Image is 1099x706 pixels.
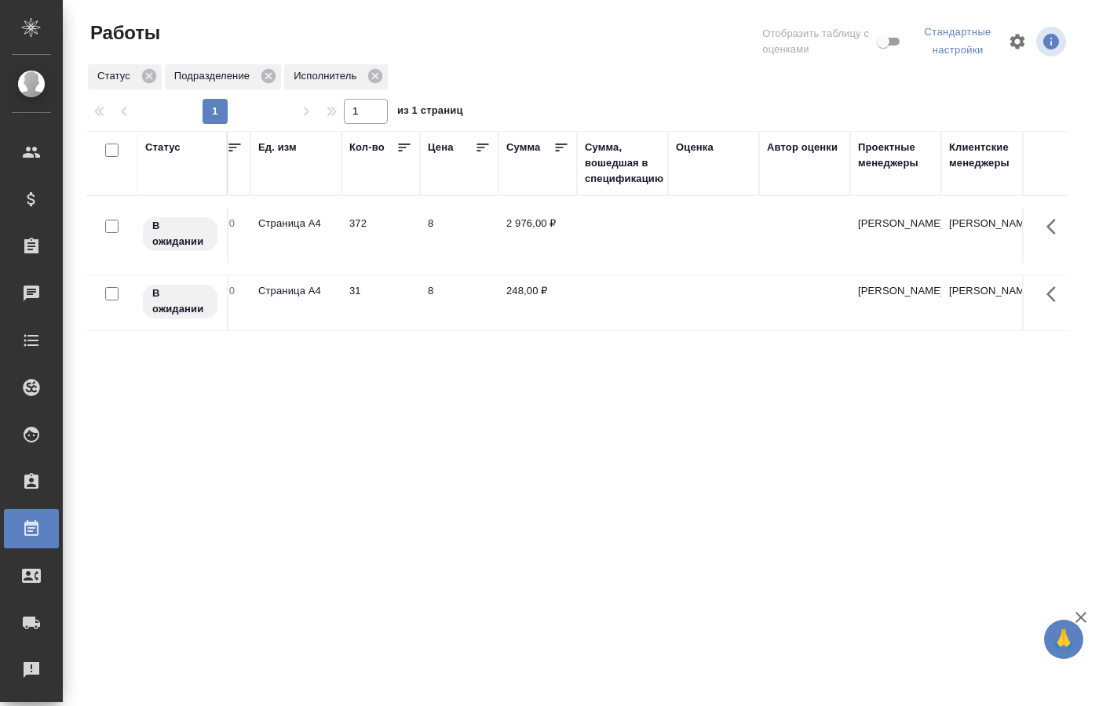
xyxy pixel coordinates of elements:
[258,140,297,155] div: Ед. изм
[420,208,498,263] td: 8
[294,68,362,84] p: Исполнитель
[858,140,933,171] div: Проектные менеджеры
[850,275,941,330] td: [PERSON_NAME]
[152,218,208,249] p: В ожидании
[420,275,498,330] td: 8
[762,26,874,57] span: Отобразить таблицу с оценками
[174,68,255,84] p: Подразделение
[767,140,838,155] div: Автор оценки
[1037,275,1075,313] button: Здесь прячутся важные кнопки
[349,140,385,155] div: Кол-во
[506,140,540,155] div: Сумма
[250,208,341,263] td: Страница А4
[284,64,388,89] div: Исполнитель
[88,64,162,89] div: Статус
[1044,620,1083,659] button: 🙏
[941,275,1032,330] td: [PERSON_NAME]
[498,208,577,263] td: 2 976,00 ₽
[1037,208,1075,246] button: Здесь прячутся важные кнопки
[498,275,577,330] td: 248,00 ₽
[917,20,999,63] div: split button
[97,68,136,84] p: Статус
[585,140,663,187] div: Сумма, вошедшая в спецификацию
[145,140,181,155] div: Статус
[152,286,208,317] p: В ожидании
[1050,623,1077,656] span: 🙏
[165,64,281,89] div: Подразделение
[999,23,1036,60] span: Настроить таблицу
[141,283,219,320] div: Исполнитель назначен, приступать к работе пока рано
[341,275,420,330] td: 31
[1036,27,1069,56] span: Посмотреть информацию
[676,140,714,155] div: Оценка
[397,101,463,124] span: из 1 страниц
[941,208,1032,263] td: [PERSON_NAME]
[250,275,341,330] td: Страница А4
[949,140,1024,171] div: Клиентские менеджеры
[141,216,219,253] div: Исполнитель назначен, приступать к работе пока рано
[850,208,941,263] td: [PERSON_NAME]
[341,208,420,263] td: 372
[428,140,454,155] div: Цена
[86,20,160,45] span: Работы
